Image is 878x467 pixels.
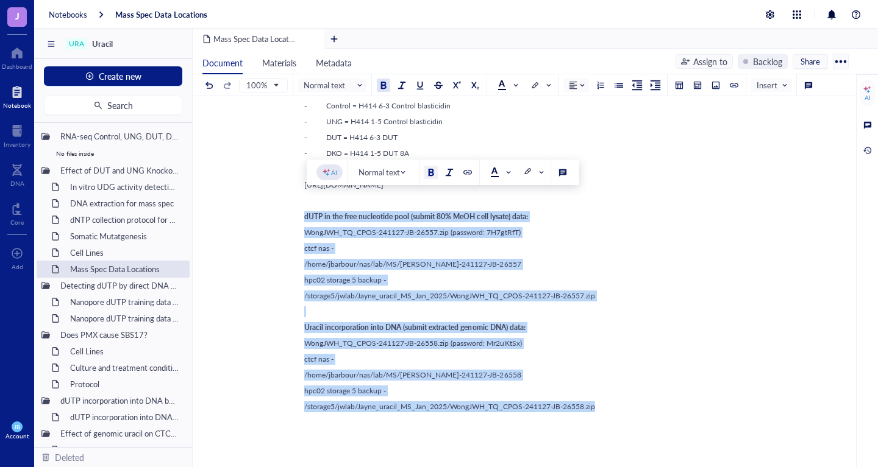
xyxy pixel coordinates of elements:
span: - DKO = H414 1-5 DUT 8A [304,148,409,158]
div: Cell Lines [65,244,185,261]
span: Metadata [316,57,352,69]
span: Normal text [359,167,411,178]
div: Deleted [55,451,84,464]
div: AI [865,94,871,101]
div: Account [5,432,29,440]
span: JB [14,424,20,430]
div: Cell Lines [65,343,185,360]
div: Inventory [4,141,30,148]
div: Culture and treatment conditions [65,359,185,376]
span: hpc02 storage 5 backup - [304,385,386,396]
span: 100% [246,80,278,91]
span: [URL][DOMAIN_NAME] [304,180,384,190]
a: Notebook [3,82,31,109]
div: Does PMX cause SBS17? [55,326,185,343]
div: Mass Spec Data Locations [65,261,185,278]
span: hpc02 storage 5 backup - [304,275,386,285]
span: WongJWH_TQ_CPOS-241127-JB-26558.zip (password: Mr2uKtSx) [304,338,522,348]
span: Document [202,57,243,69]
div: dNTP collection protocol for Mass Spec [65,211,185,228]
div: Effect of DUT and UNG Knockout on uracil levels and signature 17 [55,162,185,179]
div: Detecting dUTP by direct DNA sequencing with nanopore [55,277,185,294]
a: Inventory [4,121,30,148]
div: Core [10,219,24,226]
span: Search [107,100,133,110]
div: Dashboard [2,63,32,70]
div: In vitro UDG activity detection assay [65,178,185,195]
div: dUTP incorporation into DNA by mass spectrometry [65,409,185,426]
span: Share [801,56,820,67]
button: Search [44,96,182,115]
div: Backlog [753,55,782,68]
div: No files inside [37,145,190,162]
div: Add [12,263,23,270]
span: Normal text [304,80,363,91]
span: Insert [757,80,788,91]
div: DNA [10,180,24,187]
button: Share [793,54,828,69]
span: Uracil [92,38,113,49]
div: Assign to [693,55,727,68]
span: J [15,8,20,23]
div: DNA extraction for mass spec [65,195,185,212]
a: Notebooks [49,9,87,20]
span: - DUT = H414 6-3 DUT [304,132,398,142]
div: Effect of genomic uracil on CTCF binding [55,425,185,442]
span: ctcf nas - [304,243,334,253]
span: - Control = H414 6-3 Control blasticidin [304,100,451,111]
span: dUTP in the free nucleotide pool (submit 80% MeOH cell lysate) data: [304,211,528,222]
span: ctcf nas - [304,354,334,364]
div: URA [69,40,84,48]
div: Nanopore dUTP training data [DATE] (2nd experiment) [65,310,185,327]
div: Somatic Mutatgenesis [65,228,185,245]
div: RNA-seq Control, UNG, DUT, DKO [55,128,185,145]
div: ChIP protocol [65,441,185,458]
button: Create new [44,66,182,86]
a: Mass Spec Data Locations [115,9,207,20]
div: AI [331,169,337,176]
span: WongJWH_TQ_CPOS-241127-JB-26557.zip (password: 7H7gtRfT) [304,227,521,237]
a: Dashboard [2,43,32,70]
div: dUTP incorporation into DNA by mass spec [55,392,185,409]
span: Uracil incorporation into DNA (submit extracted genomic DNA) data: [304,322,526,332]
div: Notebook [3,102,31,109]
span: - UNG = H414 1-5 Control blasticidin [304,116,443,127]
a: Core [10,199,24,226]
span: Create new [99,71,141,81]
span: /home/jbarbour/nas/lab/MS/[PERSON_NAME]-241127-JB-26558 [304,370,521,380]
div: Protocol [65,376,185,393]
span: /storage5/jwlab/Jayne_uracil_MS_Jan_2025/WongJWH_TQ_CPOS-241127-JB-26558.zip [304,401,595,412]
div: Nanopore dUTP training data [DATE] (1st experiment) [65,293,185,311]
a: DNA [10,160,24,187]
span: /storage5/jwlab/Jayne_uracil_MS_Jan_2025/WongJWH_TQ_CPOS-241127-JB-26557.zip [304,290,595,301]
span: /home/jbarbour/nas/lab/MS/[PERSON_NAME]-241127-JB-26557 [304,259,521,269]
span: Materials [262,57,296,69]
